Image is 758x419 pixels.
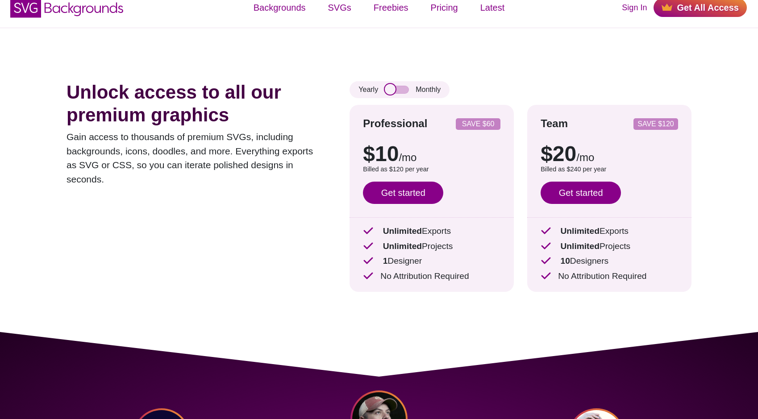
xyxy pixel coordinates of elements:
[363,182,443,204] a: Get started
[459,120,497,128] p: SAVE $60
[363,165,500,174] p: Billed as $120 per year
[363,270,500,283] p: No Attribution Required
[560,256,570,266] strong: 10
[622,2,647,14] a: Sign In
[541,117,568,129] strong: Team
[399,151,416,163] span: /mo
[541,182,621,204] a: Get started
[560,226,599,236] strong: Unlimited
[541,225,678,238] p: Exports
[67,81,323,126] h1: Unlock access to all our premium graphics
[363,143,500,165] p: $10
[383,226,422,236] strong: Unlimited
[541,143,678,165] p: $20
[363,117,427,129] strong: Professional
[363,240,500,253] p: Projects
[383,241,422,251] strong: Unlimited
[576,151,594,163] span: /mo
[637,120,675,128] p: SAVE $120
[541,270,678,283] p: No Attribution Required
[541,255,678,268] p: Designers
[363,255,500,268] p: Designer
[363,225,500,238] p: Exports
[541,165,678,174] p: Billed as $240 per year
[541,240,678,253] p: Projects
[67,130,323,186] p: Gain access to thousands of premium SVGs, including backgrounds, icons, doodles, and more. Everyt...
[560,241,599,251] strong: Unlimited
[350,81,450,98] div: Yearly Monthly
[383,256,388,266] strong: 1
